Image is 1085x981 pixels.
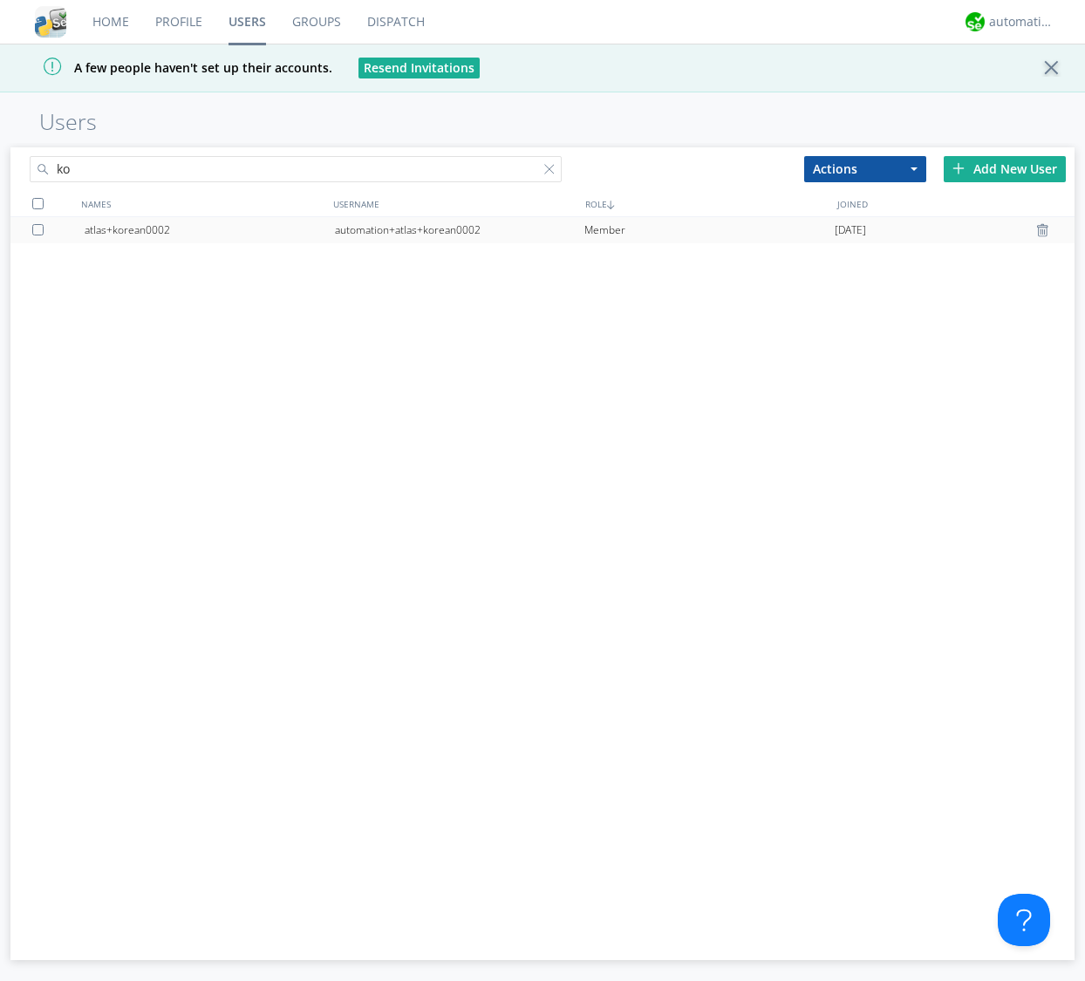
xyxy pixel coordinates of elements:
[358,58,480,78] button: Resend Invitations
[329,191,581,216] div: USERNAME
[952,162,965,174] img: plus.svg
[989,13,1054,31] div: automation+atlas
[35,6,66,37] img: cddb5a64eb264b2086981ab96f4c1ba7
[966,12,985,31] img: d2d01cd9b4174d08988066c6d424eccd
[85,217,335,243] div: atlas+korean0002
[584,217,835,243] div: Member
[804,156,926,182] button: Actions
[944,156,1066,182] div: Add New User
[77,191,329,216] div: NAMES
[581,191,833,216] div: ROLE
[835,217,866,243] span: [DATE]
[30,156,562,182] input: Search users
[833,191,1085,216] div: JOINED
[10,217,1074,243] a: atlas+korean0002automation+atlas+korean0002Member[DATE]
[335,217,585,243] div: automation+atlas+korean0002
[13,59,332,76] span: A few people haven't set up their accounts.
[998,894,1050,946] iframe: Toggle Customer Support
